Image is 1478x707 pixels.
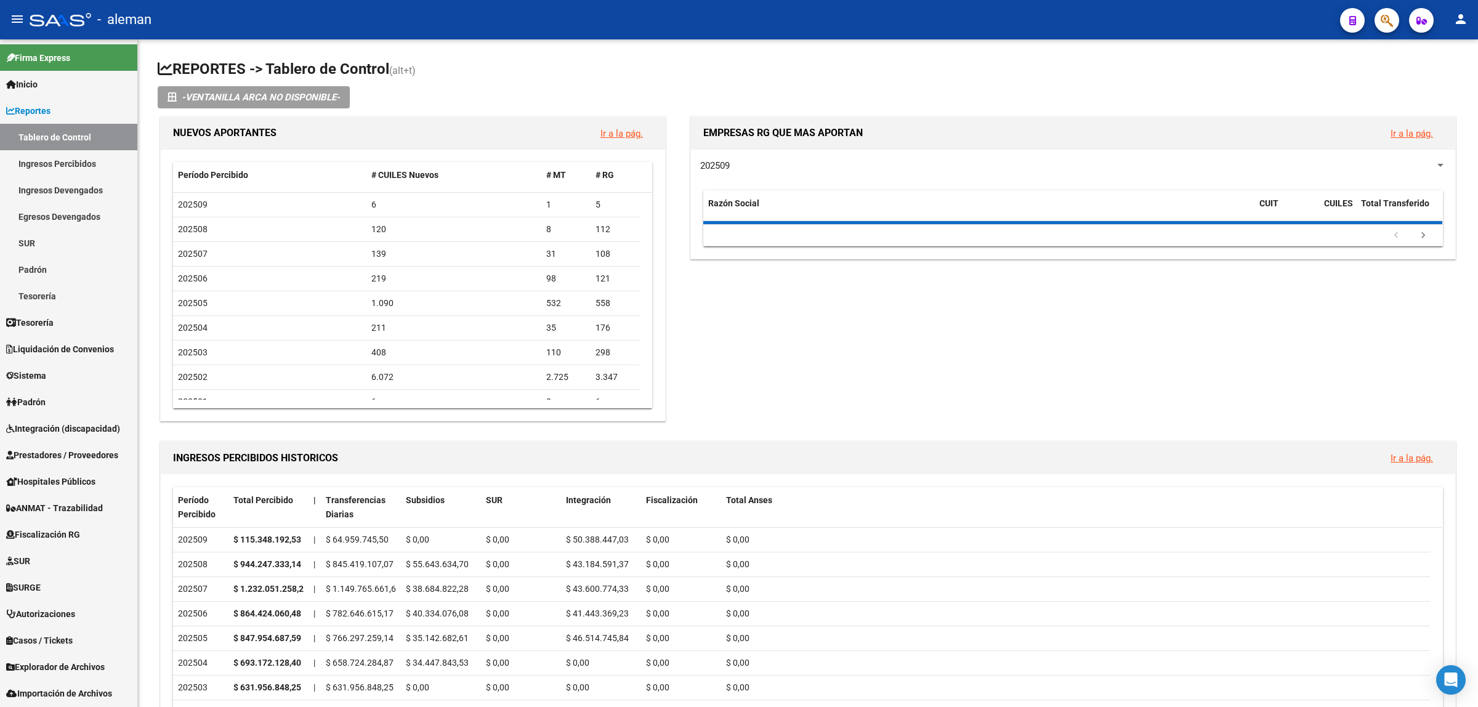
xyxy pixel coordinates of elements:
[406,559,469,569] span: $ 55.643.634,70
[10,12,25,26] mat-icon: menu
[366,162,541,188] datatable-header-cell: # CUILES Nuevos
[389,65,416,76] span: (alt+t)
[546,222,586,236] div: 8
[371,198,536,212] div: 6
[326,608,394,618] span: $ 782.646.615,17
[178,397,208,406] span: 202501
[182,86,340,108] i: -VENTANILLA ARCA NO DISPONIBLE-
[596,222,635,236] div: 112
[233,559,301,569] strong: $ 944.247.333,14
[596,170,614,180] span: # RG
[313,658,315,668] span: |
[641,487,721,528] datatable-header-cell: Fiscalización
[406,658,469,668] span: $ 34.447.843,53
[371,345,536,360] div: 408
[173,162,366,188] datatable-header-cell: Período Percibido
[178,298,208,308] span: 202505
[371,370,536,384] div: 6.072
[371,170,438,180] span: # CUILES Nuevos
[406,535,429,544] span: $ 0,00
[566,633,629,643] span: $ 46.514.745,84
[591,162,640,188] datatable-header-cell: # RG
[6,581,41,594] span: SURGE
[6,634,73,647] span: Casos / Tickets
[1411,229,1435,243] a: go to next page
[309,487,321,528] datatable-header-cell: |
[1254,190,1319,231] datatable-header-cell: CUIT
[546,296,586,310] div: 532
[646,682,669,692] span: $ 0,00
[6,501,103,515] span: ANMAT - Trazabilidad
[546,345,586,360] div: 110
[178,224,208,234] span: 202508
[178,200,208,209] span: 202509
[326,584,401,594] span: $ 1.149.765.661,68
[313,584,315,594] span: |
[1319,190,1356,231] datatable-header-cell: CUILES
[591,122,653,145] button: Ir a la pág.
[228,487,309,528] datatable-header-cell: Total Percibido
[178,347,208,357] span: 202503
[233,495,293,505] span: Total Percibido
[1324,198,1353,208] span: CUILES
[178,631,224,645] div: 202505
[596,296,635,310] div: 558
[481,487,561,528] datatable-header-cell: SUR
[1391,128,1433,139] a: Ir a la pág.
[596,321,635,335] div: 176
[6,395,46,409] span: Padrón
[326,559,394,569] span: $ 845.419.107,07
[596,272,635,286] div: 121
[173,452,338,464] span: INGRESOS PERCIBIDOS HISTORICOS
[326,658,394,668] span: $ 658.724.284,87
[313,535,315,544] span: |
[1384,229,1408,243] a: go to previous page
[233,608,301,618] strong: $ 864.424.060,48
[546,272,586,286] div: 98
[326,682,394,692] span: $ 631.956.848,25
[596,395,635,409] div: 6
[406,682,429,692] span: $ 0,00
[566,682,589,692] span: $ 0,00
[646,495,698,505] span: Fiscalización
[371,247,536,261] div: 139
[726,495,772,505] span: Total Anses
[708,198,759,208] span: Razón Social
[646,584,669,594] span: $ 0,00
[546,321,586,335] div: 35
[371,321,536,335] div: 211
[566,658,589,668] span: $ 0,00
[158,59,1458,81] h1: REPORTES -> Tablero de Control
[313,495,316,505] span: |
[1453,12,1468,26] mat-icon: person
[6,78,38,91] span: Inicio
[97,6,151,33] span: - aleman
[700,160,730,171] span: 202509
[6,369,46,382] span: Sistema
[178,582,224,596] div: 202507
[726,608,749,618] span: $ 0,00
[178,681,224,695] div: 202503
[313,608,315,618] span: |
[6,607,75,621] span: Autorizaciones
[486,682,509,692] span: $ 0,00
[371,296,536,310] div: 1.090
[1381,446,1443,469] button: Ir a la pág.
[600,128,643,139] a: Ir a la pág.
[233,682,301,692] strong: $ 631.956.848,25
[6,316,54,329] span: Tesorería
[486,559,509,569] span: $ 0,00
[726,658,749,668] span: $ 0,00
[178,607,224,621] div: 202506
[726,559,749,569] span: $ 0,00
[6,448,118,462] span: Prestadores / Proveedores
[596,247,635,261] div: 108
[546,247,586,261] div: 31
[178,273,208,283] span: 202506
[486,535,509,544] span: $ 0,00
[6,475,95,488] span: Hospitales Públicos
[1361,198,1429,208] span: Total Transferido
[158,86,350,108] button: -VENTANILLA ARCA NO DISPONIBLE-
[596,370,635,384] div: 3.347
[406,633,469,643] span: $ 35.142.682,61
